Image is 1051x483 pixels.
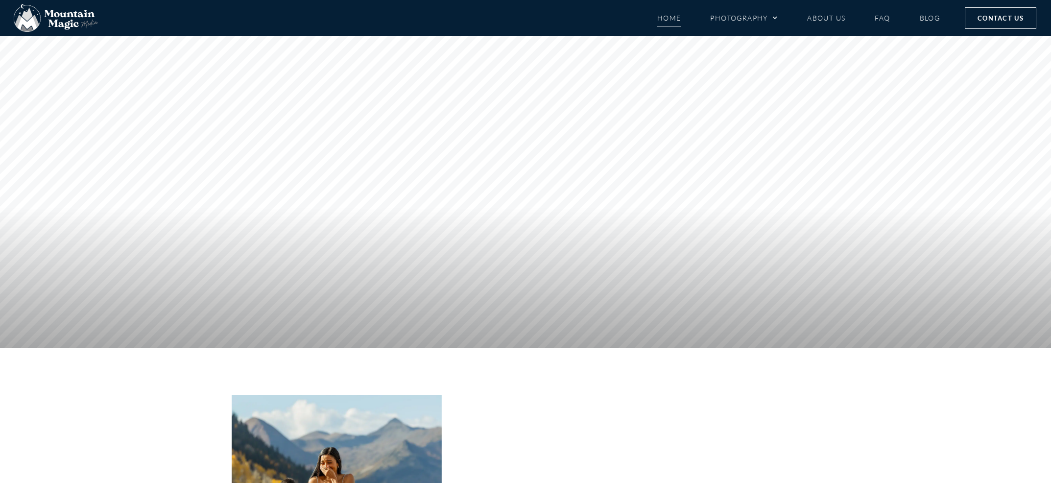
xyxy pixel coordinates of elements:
[14,4,98,32] img: Mountain Magic Media photography logo Crested Butte Photographer
[657,9,681,26] a: Home
[920,9,940,26] a: Blog
[657,9,940,26] nav: Menu
[875,9,890,26] a: FAQ
[978,13,1024,24] span: Contact Us
[807,9,845,26] a: About Us
[965,7,1036,29] a: Contact Us
[710,9,778,26] a: Photography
